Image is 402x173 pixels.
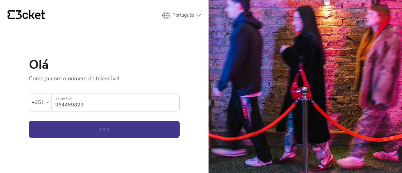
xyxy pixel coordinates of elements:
[29,58,180,71] h1: Olá
[55,94,179,111] input: Telemóvel
[32,98,44,107] div: +351
[29,121,180,138] button: Continuar
[52,94,179,104] label: Telemóvel
[8,10,45,21] a: {' '}
[8,10,15,19] g: {' '}
[29,71,180,82] p: Começa com o número de telemóvel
